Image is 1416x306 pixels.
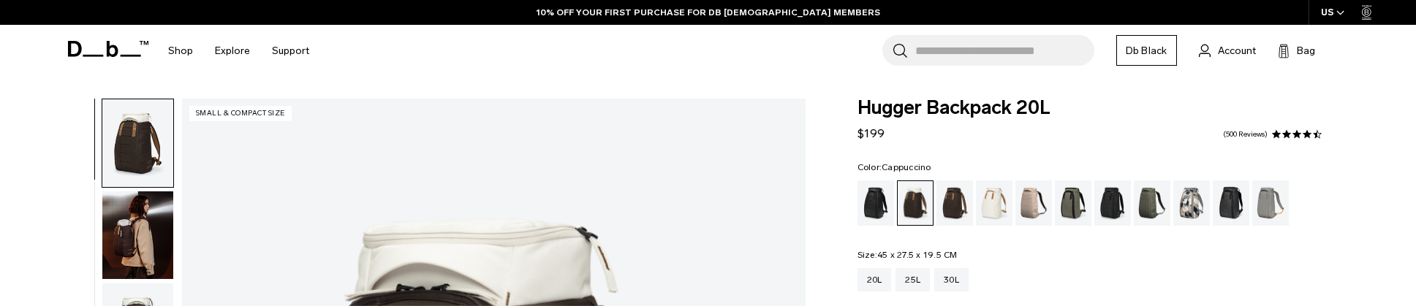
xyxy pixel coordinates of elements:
a: Account [1199,42,1256,59]
span: $199 [857,126,885,140]
a: Oatmilk [976,180,1012,226]
span: Bag [1297,43,1315,58]
span: Cappuccino [882,162,931,172]
a: Espresso [936,180,973,226]
img: Hugger Backpack 20L Cappuccino [102,99,173,187]
img: Hugger Backpack 20L Cappuccino [102,191,173,279]
span: 45 x 27.5 x 19.5 CM [877,250,958,260]
a: Reflective Black [1213,180,1249,226]
a: Db Black [1116,35,1177,66]
nav: Main Navigation [157,25,320,77]
a: Explore [215,25,250,77]
a: Fogbow Beige [1015,180,1052,226]
a: Line Cluster [1173,180,1210,226]
a: Forest Green [1055,180,1091,226]
p: Small & Compact Size [189,106,292,121]
span: Account [1218,43,1256,58]
a: 500 reviews [1223,131,1268,138]
legend: Size: [857,250,958,259]
a: Moss Green [1134,180,1170,226]
button: Bag [1278,42,1315,59]
a: Charcoal Grey [1094,180,1131,226]
a: Sand Grey [1252,180,1289,226]
a: 20L [857,268,892,291]
span: Hugger Backpack 20L [857,99,1322,118]
a: 10% OFF YOUR FIRST PURCHASE FOR DB [DEMOGRAPHIC_DATA] MEMBERS [537,6,880,19]
a: Support [272,25,309,77]
a: Shop [168,25,193,77]
a: Cappuccino [897,180,934,226]
button: Hugger Backpack 20L Cappuccino [102,99,174,188]
a: 30L [934,268,969,291]
legend: Color: [857,163,931,172]
button: Hugger Backpack 20L Cappuccino [102,191,174,280]
a: 25L [896,268,930,291]
a: Black Out [857,180,894,226]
